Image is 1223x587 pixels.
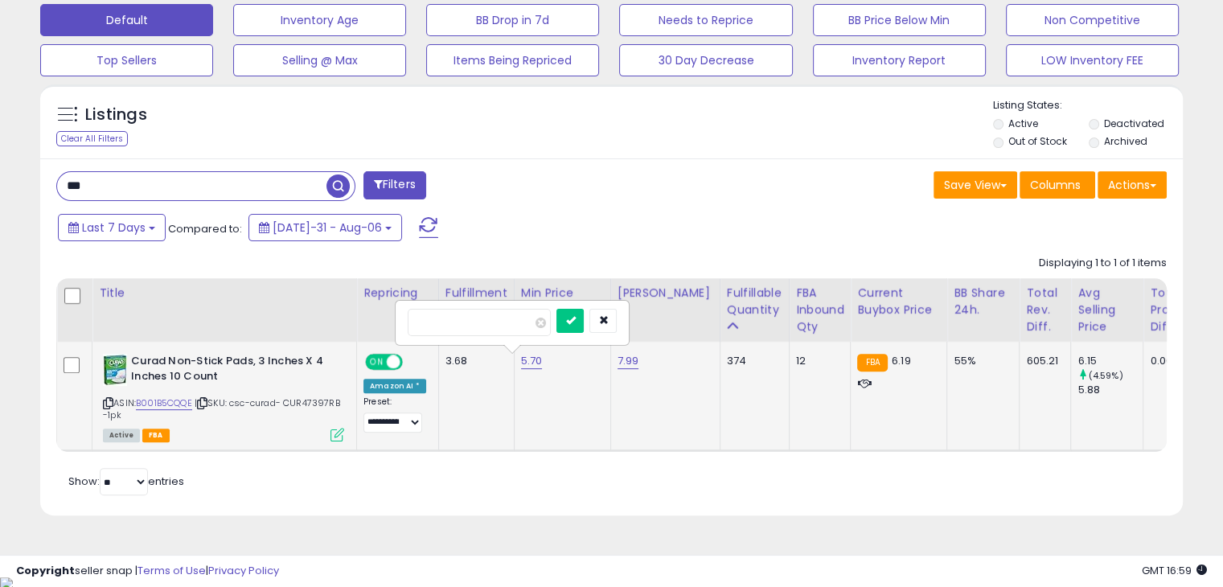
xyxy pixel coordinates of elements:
[103,396,340,421] span: | SKU: csc-curad- CUR47397RB -1pk
[796,285,844,335] div: FBA inbound Qty
[1039,256,1167,271] div: Displaying 1 to 1 of 1 items
[363,379,426,393] div: Amazon AI *
[58,214,166,241] button: Last 7 Days
[1103,117,1163,130] label: Deactivated
[1150,354,1176,368] div: 0.00
[103,354,344,440] div: ASIN:
[103,429,140,442] span: All listings currently available for purchase on Amazon
[993,98,1183,113] p: Listing States:
[445,354,502,368] div: 3.68
[233,4,406,36] button: Inventory Age
[85,104,147,126] h5: Listings
[40,4,213,36] button: Default
[813,44,986,76] button: Inventory Report
[1089,369,1123,382] small: (4.59%)
[1030,177,1081,193] span: Columns
[1077,354,1143,368] div: 6.15
[1008,117,1038,130] label: Active
[40,44,213,76] button: Top Sellers
[1142,563,1207,578] span: 2025-08-14 16:59 GMT
[426,44,599,76] button: Items Being Repriced
[1006,4,1179,36] button: Non Competitive
[233,44,406,76] button: Selling @ Max
[618,285,713,302] div: [PERSON_NAME]
[1006,44,1179,76] button: LOW Inventory FEE
[248,214,402,241] button: [DATE]-31 - Aug-06
[1077,285,1136,335] div: Avg Selling Price
[363,396,426,433] div: Preset:
[954,285,1012,318] div: BB Share 24h.
[619,4,792,36] button: Needs to Reprice
[892,353,911,368] span: 6.19
[1098,171,1167,199] button: Actions
[16,564,279,579] div: seller snap | |
[618,353,639,369] a: 7.99
[367,355,387,369] span: ON
[400,355,426,369] span: OFF
[1020,171,1095,199] button: Columns
[1026,354,1058,368] div: 605.21
[136,396,192,410] a: B001B5CQQE
[208,563,279,578] a: Privacy Policy
[1150,285,1181,335] div: Total Profit Diff.
[56,131,128,146] div: Clear All Filters
[934,171,1017,199] button: Save View
[521,285,604,302] div: Min Price
[99,285,350,302] div: Title
[954,354,1007,368] div: 55%
[137,563,206,578] a: Terms of Use
[363,171,426,199] button: Filters
[1008,134,1067,148] label: Out of Stock
[727,354,777,368] div: 374
[727,285,782,318] div: Fulfillable Quantity
[857,285,940,318] div: Current Buybox Price
[68,474,184,489] span: Show: entries
[813,4,986,36] button: BB Price Below Min
[426,4,599,36] button: BB Drop in 7d
[142,429,170,442] span: FBA
[857,354,887,371] small: FBA
[521,353,543,369] a: 5.70
[273,220,382,236] span: [DATE]-31 - Aug-06
[16,563,75,578] strong: Copyright
[82,220,146,236] span: Last 7 Days
[131,354,326,388] b: Curad Non-Stick Pads, 3 Inches X 4 Inches 10 Count
[796,354,839,368] div: 12
[445,285,507,318] div: Fulfillment Cost
[1103,134,1147,148] label: Archived
[1026,285,1064,335] div: Total Rev. Diff.
[168,221,242,236] span: Compared to:
[103,354,127,386] img: 51XbSdYoY3L._SL40_.jpg
[1077,383,1143,397] div: 5.88
[619,44,792,76] button: 30 Day Decrease
[363,285,432,302] div: Repricing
